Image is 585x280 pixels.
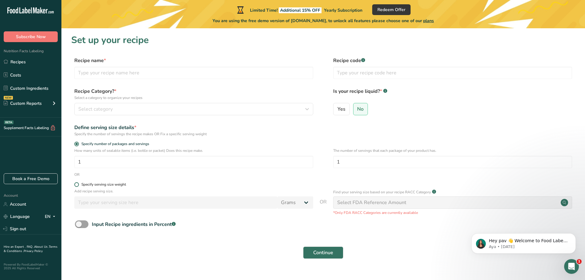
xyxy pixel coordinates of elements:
[27,245,34,249] a: FAQ .
[320,198,327,215] span: OR
[462,220,585,263] iframe: Intercom notifications message
[71,33,575,47] h1: Set up your recipe
[564,259,579,274] iframe: Intercom live chat
[333,189,431,195] p: Find your serving size based on your recipe RACC Category
[357,106,364,112] span: No
[4,120,14,124] div: BETA
[74,95,313,101] p: Select a category to organize your recipes
[333,148,572,153] p: The number of servings that each package of your product has.
[24,249,43,253] a: Privacy Policy
[74,172,80,177] div: OR
[236,6,362,14] div: Limited Time!
[377,6,405,13] span: Redeem Offer
[4,173,58,184] a: Book a Free Demo
[81,182,126,187] div: Specify serving size weight
[74,57,313,64] label: Recipe name
[74,124,313,131] div: Define serving size details
[4,245,25,249] a: Hire an Expert .
[303,246,343,259] button: Continue
[577,259,582,264] span: 1
[4,96,13,100] div: NEW
[372,4,411,15] button: Redeem Offer
[45,213,58,220] div: EN
[74,88,313,101] label: Recipe Category?
[4,100,42,107] div: Custom Reports
[333,210,572,215] p: *Only FDA RACC Categories are currently available
[4,263,58,270] div: Powered By FoodLabelMaker © 2025 All Rights Reserved
[324,7,362,13] span: Yearly Subscription
[92,221,176,228] div: Input Recipe ingredients in Percent
[337,199,406,206] div: Select FDA Reference Amount
[74,67,313,79] input: Type your recipe name here
[4,31,58,42] button: Subscribe Now
[74,103,313,115] button: Select category
[4,211,30,222] a: Language
[74,188,313,194] p: Add recipe serving size.
[333,88,572,101] label: Is your recipe liquid?
[74,148,313,153] p: How many units of sealable items (i.e. bottle or packet) Does this recipe make.
[74,131,313,137] div: Specify the number of servings the recipe makes OR Fix a specific serving weight
[337,106,345,112] span: Yes
[78,105,113,113] span: Select category
[34,245,49,249] a: About Us .
[4,245,57,253] a: Terms & Conditions .
[79,142,149,146] span: Specify number of packages and servings
[16,34,46,40] span: Subscribe Now
[213,18,434,24] span: You are using the free demo version of [DOMAIN_NAME], to unlock all features please choose one of...
[74,196,277,209] input: Type your serving size here
[333,67,572,79] input: Type your recipe code here
[313,249,333,256] span: Continue
[423,18,434,24] span: plans
[333,57,572,64] label: Recipe code
[279,7,322,13] span: Additional 15% OFF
